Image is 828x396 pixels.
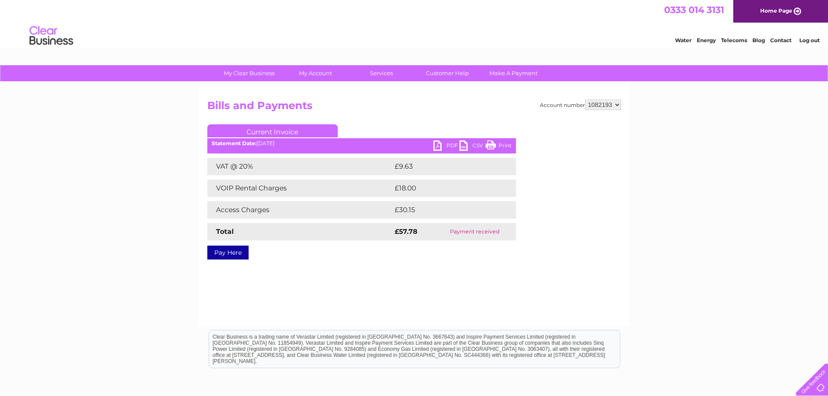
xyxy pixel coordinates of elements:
[209,5,620,42] div: Clear Business is a trading name of Verastar Limited (registered in [GEOGRAPHIC_DATA] No. 3667643...
[395,227,417,236] strong: £57.78
[346,65,417,81] a: Services
[799,37,820,43] a: Log out
[207,201,392,219] td: Access Charges
[540,100,621,110] div: Account number
[207,180,392,197] td: VOIP Rental Charges
[29,23,73,49] img: logo.png
[478,65,549,81] a: Make A Payment
[279,65,351,81] a: My Account
[207,140,516,146] div: [DATE]
[433,140,459,153] a: PDF
[212,140,256,146] b: Statement Date:
[752,37,765,43] a: Blog
[207,158,392,175] td: VAT @ 20%
[770,37,791,43] a: Contact
[412,65,483,81] a: Customer Help
[213,65,285,81] a: My Clear Business
[392,158,496,175] td: £9.63
[459,140,485,153] a: CSV
[216,227,234,236] strong: Total
[485,140,512,153] a: Print
[392,201,498,219] td: £30.15
[392,180,498,197] td: £18.00
[664,4,724,15] a: 0333 014 3131
[721,37,747,43] a: Telecoms
[433,223,515,240] td: Payment received
[675,37,692,43] a: Water
[207,100,621,116] h2: Bills and Payments
[697,37,716,43] a: Energy
[207,124,338,137] a: Current Invoice
[207,246,249,260] a: Pay Here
